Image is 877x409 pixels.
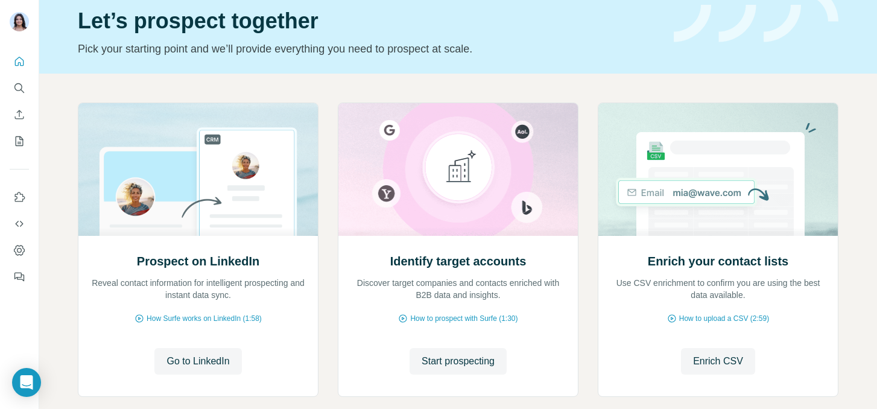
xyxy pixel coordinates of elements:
[338,103,578,236] img: Identify target accounts
[10,51,29,72] button: Quick start
[10,266,29,288] button: Feedback
[410,313,518,324] span: How to prospect with Surfe (1:30)
[648,253,788,270] h2: Enrich your contact lists
[410,348,507,375] button: Start prospecting
[10,12,29,31] img: Avatar
[10,130,29,152] button: My lists
[78,9,659,33] h1: Let’s prospect together
[681,348,755,375] button: Enrich CSV
[598,103,838,236] img: Enrich your contact lists
[137,253,259,270] h2: Prospect on LinkedIn
[166,354,229,369] span: Go to LinkedIn
[390,253,527,270] h2: Identify target accounts
[154,348,241,375] button: Go to LinkedIn
[693,354,743,369] span: Enrich CSV
[350,277,566,301] p: Discover target companies and contacts enriched with B2B data and insights.
[610,277,826,301] p: Use CSV enrichment to confirm you are using the best data available.
[10,239,29,261] button: Dashboard
[10,104,29,125] button: Enrich CSV
[679,313,769,324] span: How to upload a CSV (2:59)
[78,103,318,236] img: Prospect on LinkedIn
[78,40,659,57] p: Pick your starting point and we’ll provide everything you need to prospect at scale.
[422,354,495,369] span: Start prospecting
[12,368,41,397] div: Open Intercom Messenger
[10,77,29,99] button: Search
[10,213,29,235] button: Use Surfe API
[90,277,306,301] p: Reveal contact information for intelligent prospecting and instant data sync.
[10,186,29,208] button: Use Surfe on LinkedIn
[147,313,262,324] span: How Surfe works on LinkedIn (1:58)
